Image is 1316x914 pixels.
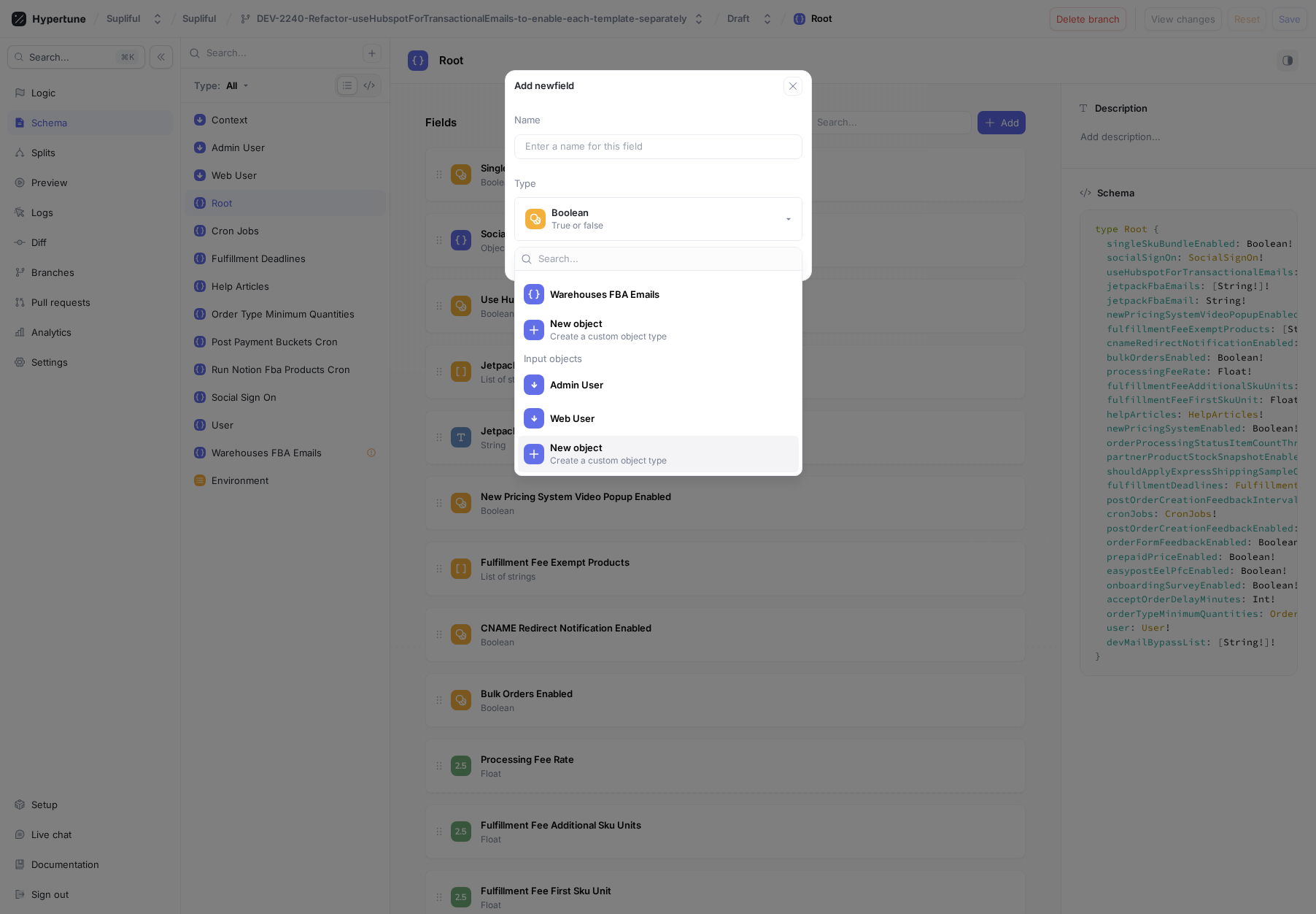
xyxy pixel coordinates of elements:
[551,219,603,231] div: True or false
[550,379,786,391] span: Admin User
[514,197,802,241] button: BooleanTrue or false
[550,442,786,454] span: New object
[538,252,796,266] input: Search...
[514,177,802,191] p: Type
[550,288,786,301] span: Warehouses FBA Emails
[550,412,786,425] span: Web User
[550,318,786,330] span: New object
[514,113,802,128] p: Name
[518,354,799,363] div: Input objects
[514,79,574,93] p: Add new field
[551,207,603,219] div: Boolean
[525,139,791,154] input: Enter a name for this field
[550,454,783,466] p: Create a custom object type
[550,330,783,342] p: Create a custom object type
